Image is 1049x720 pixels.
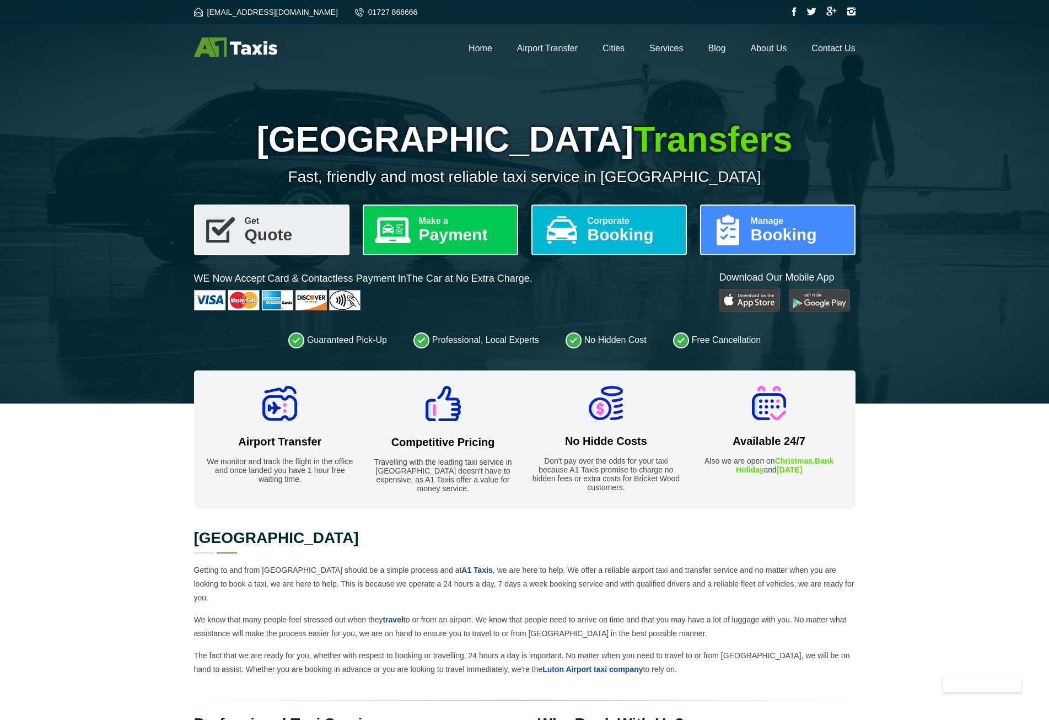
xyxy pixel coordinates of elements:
[406,273,532,284] span: The Car at No Extra Charge.
[194,168,856,186] p: Fast, friendly and most reliable taxi service in [GEOGRAPHIC_DATA]
[288,332,387,348] li: Guaranteed Pick-Up
[245,217,340,225] span: Get
[708,44,725,53] a: Blog
[719,289,780,311] img: Play Store
[355,8,418,17] a: 01727 866666
[194,205,349,255] a: GetQuote
[469,44,492,53] a: Home
[194,613,856,641] p: We know that many people feel stressed out when they to or from an airport. We know that people n...
[602,44,625,53] a: Cities
[700,205,856,255] a: ManageBooking
[194,119,856,160] h1: [GEOGRAPHIC_DATA]
[194,530,856,546] h2: [GEOGRAPHIC_DATA]
[789,289,850,311] img: Google Play
[194,272,532,286] p: WE Now Accept Card & Contactless Payment In
[363,205,518,255] a: Make aPayment
[673,332,761,348] li: Free Cancellation
[205,436,356,448] h2: Airport Transfer
[531,205,687,255] a: CorporateBooking
[633,120,792,159] span: Transfers
[826,7,837,16] img: Google Plus
[426,386,461,421] img: Competitive Pricing Icon
[542,665,643,674] a: Luton Airport taxi company
[194,37,277,57] img: A1 Taxis St Albans LTD
[719,271,855,284] p: Download Our Mobile App
[847,7,856,16] img: Instagram
[751,44,787,53] a: About Us
[262,386,297,421] img: Airport Transfer Icon
[775,456,813,465] strong: Christmas
[649,44,683,53] a: Services
[368,458,518,493] p: Travelling with the leading taxi service in [GEOGRAPHIC_DATA] doesn't have to expensive, as A1 Ta...
[517,44,578,53] a: Airport Transfer
[589,386,623,420] img: No Hidde Costs Icon
[792,7,797,16] img: Facebook
[531,456,681,492] p: Don't pay over the odds for your taxi because A1 Taxis promise to charge no hidden fees or extra ...
[205,457,356,483] p: We monitor and track the flight in the office and once landed you have 1 hour free waiting time.
[811,44,855,53] a: Contact Us
[806,8,816,15] img: Twitter
[194,8,338,17] a: [EMAIL_ADDRESS][DOMAIN_NAME]
[777,465,802,474] strong: [DATE]
[736,456,833,474] strong: Bank Holiday
[751,217,846,225] span: Manage
[588,217,677,225] span: Corporate
[531,435,681,448] h2: No Hidde Costs
[566,332,647,348] li: No Hidden Cost
[368,436,518,449] h2: Competitive Pricing
[461,566,493,574] a: A1 Taxis
[694,456,844,474] p: Also we are open on , and
[194,563,856,605] p: Getting to and from [GEOGRAPHIC_DATA] should be a simple process and at , we are here to help. We...
[694,435,844,448] h2: Available 24/7
[194,290,361,310] img: Cards
[419,217,508,225] span: Make a
[194,649,856,676] p: The fact that we are ready for you, whether with respect to booking or travelling, 24 hours a day...
[413,332,539,348] li: Professional, Local Experts
[383,615,403,624] a: travel
[752,386,786,420] img: Available 24/7 Icon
